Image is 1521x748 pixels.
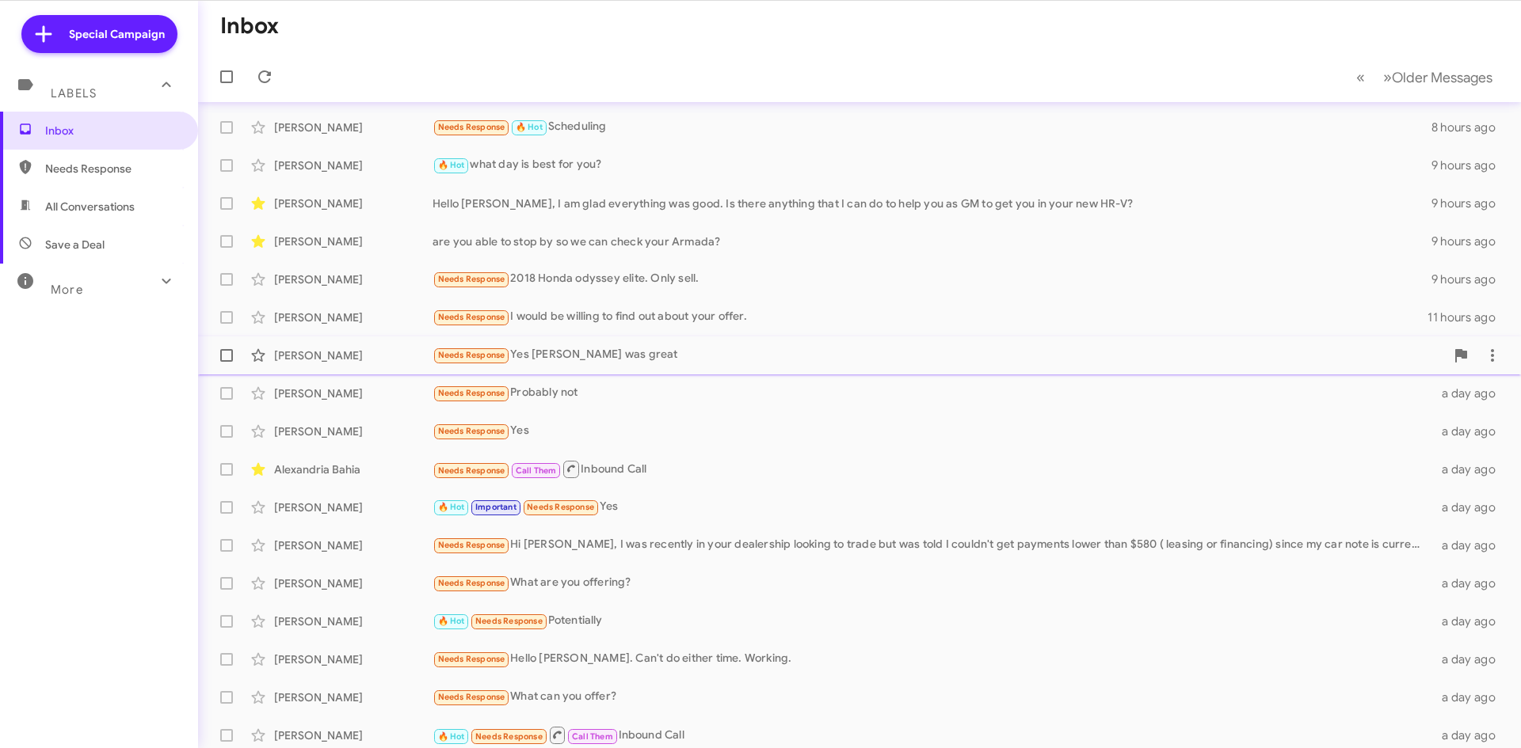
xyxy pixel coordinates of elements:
[51,86,97,101] span: Labels
[1428,309,1508,325] div: 11 hours ago
[1374,61,1502,93] button: Next
[572,731,613,742] span: Call Them
[45,237,105,252] span: Save a Deal
[433,270,1431,288] div: 2018 Honda odyssey elite. Only sell.
[1431,120,1508,135] div: 8 hours ago
[438,312,505,322] span: Needs Response
[433,650,1432,668] div: Hello [PERSON_NAME]. Can't do either time. Working.
[274,727,433,743] div: [PERSON_NAME]
[274,537,433,553] div: [PERSON_NAME]
[433,234,1431,249] div: are you able to stop by so we can check your Armada?
[433,612,1432,630] div: Potentially
[220,13,279,39] h1: Inbox
[1432,613,1508,629] div: a day ago
[1432,537,1508,553] div: a day ago
[433,196,1431,211] div: Hello [PERSON_NAME], I am glad everything was good. Is there anything that I can do to help you a...
[1431,234,1508,249] div: 9 hours ago
[438,578,505,588] span: Needs Response
[433,156,1431,174] div: what day is best for you?
[475,731,543,742] span: Needs Response
[1432,651,1508,667] div: a day ago
[274,120,433,135] div: [PERSON_NAME]
[274,234,433,249] div: [PERSON_NAME]
[274,575,433,591] div: [PERSON_NAME]
[433,308,1428,326] div: I would be willing to find out about your offer.
[438,122,505,132] span: Needs Response
[433,725,1432,745] div: Inbound Call
[433,118,1431,136] div: Scheduling
[69,26,165,42] span: Special Campaign
[433,574,1432,592] div: What are you offering?
[438,274,505,284] span: Needs Response
[516,122,543,132] span: 🔥 Hot
[433,384,1432,402] div: Probably not
[274,423,433,439] div: [PERSON_NAME]
[1432,461,1508,477] div: a day ago
[438,502,465,512] span: 🔥 Hot
[1432,423,1508,439] div: a day ago
[1431,158,1508,173] div: 9 hours ago
[1383,67,1392,87] span: »
[51,283,83,297] span: More
[1432,385,1508,401] div: a day ago
[274,271,433,287] div: [PERSON_NAME]
[274,347,433,363] div: [PERSON_NAME]
[438,465,505,476] span: Needs Response
[274,499,433,515] div: [PERSON_NAME]
[274,309,433,325] div: [PERSON_NAME]
[1432,689,1508,705] div: a day ago
[433,346,1445,364] div: Yes [PERSON_NAME] was great
[274,158,433,173] div: [PERSON_NAME]
[438,540,505,550] span: Needs Response
[1356,67,1365,87] span: «
[438,616,465,626] span: 🔥 Hot
[433,536,1432,554] div: Hi [PERSON_NAME], I was recently in your dealership looking to trade but was told I couldn't get ...
[438,692,505,702] span: Needs Response
[274,613,433,629] div: [PERSON_NAME]
[21,15,177,53] a: Special Campaign
[438,426,505,436] span: Needs Response
[1392,69,1492,86] span: Older Messages
[1431,271,1508,287] div: 9 hours ago
[438,350,505,360] span: Needs Response
[45,123,180,139] span: Inbox
[1348,61,1502,93] nav: Page navigation example
[1347,61,1374,93] button: Previous
[433,498,1432,516] div: Yes
[274,196,433,211] div: [PERSON_NAME]
[438,388,505,398] span: Needs Response
[45,199,135,215] span: All Conversations
[274,651,433,667] div: [PERSON_NAME]
[527,502,594,512] span: Needs Response
[433,459,1432,479] div: Inbound Call
[438,654,505,664] span: Needs Response
[274,385,433,401] div: [PERSON_NAME]
[45,161,180,177] span: Needs Response
[433,422,1432,440] div: Yes
[475,502,517,512] span: Important
[274,461,433,477] div: Alexandria Bahia
[1432,727,1508,743] div: a day ago
[1431,196,1508,211] div: 9 hours ago
[516,465,557,476] span: Call Them
[433,688,1432,706] div: What can you offer?
[274,689,433,705] div: [PERSON_NAME]
[1432,575,1508,591] div: a day ago
[1432,499,1508,515] div: a day ago
[438,160,465,170] span: 🔥 Hot
[475,616,543,626] span: Needs Response
[438,731,465,742] span: 🔥 Hot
